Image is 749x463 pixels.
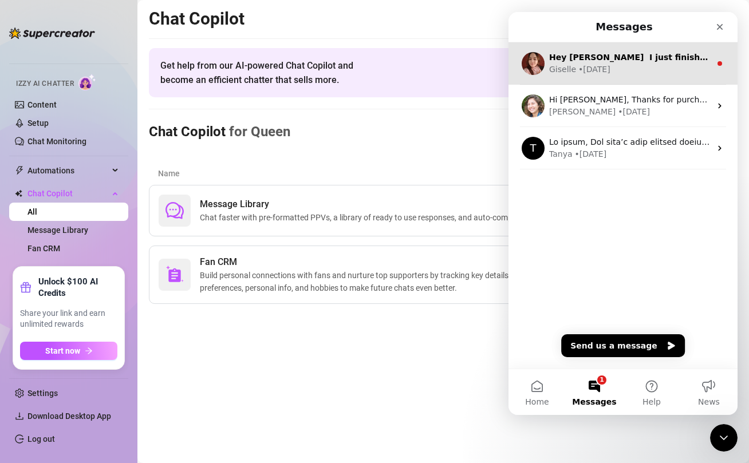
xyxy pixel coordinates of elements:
a: All [27,207,37,216]
span: Izzy AI Chatter [16,78,74,89]
iframe: Intercom live chat [508,12,738,415]
a: Content [27,100,57,109]
img: logo-BBDzfeDw.svg [9,27,95,39]
span: Download Desktop App [27,411,111,421]
h2: Chat Copilot [149,8,738,30]
a: Message Library [27,225,88,235]
a: Log out [27,434,55,444]
span: Start now [45,346,80,355]
span: Message Library [200,197,620,211]
img: svg%3e [165,266,184,284]
span: Chat faster with pre-formatted PPVs, a library of ready to use responses, and auto-complete sugge... [200,211,620,224]
span: for Queen [226,124,290,140]
span: Fan CRM [200,255,684,269]
span: Build personal connections with fans and nurture top supporters by tracking key details. With one... [200,269,684,294]
img: Chat Copilot [15,189,22,197]
a: Settings [27,389,58,398]
span: arrow-right [85,347,93,355]
span: download [15,411,24,421]
span: gift [20,282,31,293]
a: Setup [27,118,49,128]
strong: Unlock $100 AI Credits [38,276,117,299]
span: Automations [27,161,109,180]
button: Start nowarrow-right [20,342,117,360]
h3: Chat Copilot [149,123,290,141]
span: Share your link and earn unlimited rewards [20,308,117,330]
span: Chat Copilot [27,184,109,203]
article: Name [158,167,684,180]
iframe: Intercom live chat [710,424,738,452]
a: Fan CRM [27,244,60,253]
span: thunderbolt [15,166,24,175]
a: Chat Monitoring [27,137,86,146]
img: AI Chatter [78,74,96,90]
span: comment [165,201,184,220]
span: Get help from our AI-powered Chat Copilot and become an efficient chatter that sells more. [160,58,381,87]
